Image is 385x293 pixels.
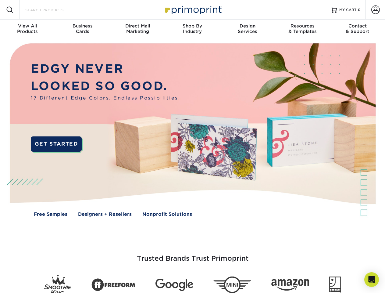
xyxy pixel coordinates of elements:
span: Direct Mail [110,23,165,29]
span: Business [55,23,110,29]
div: Services [220,23,275,34]
span: MY CART [339,7,357,13]
a: Free Samples [34,211,67,218]
iframe: Google Customer Reviews [2,274,52,291]
img: Goodwill [329,277,341,293]
a: BusinessCards [55,20,110,39]
a: Direct MailMarketing [110,20,165,39]
input: SEARCH PRODUCTS..... [25,6,84,13]
a: Contact& Support [330,20,385,39]
span: Contact [330,23,385,29]
img: Primoprint [162,3,223,16]
a: DesignServices [220,20,275,39]
div: & Templates [275,23,330,34]
div: Open Intercom Messenger [364,272,379,287]
a: Resources& Templates [275,20,330,39]
h3: Trusted Brands Trust Primoprint [14,240,371,270]
div: Marketing [110,23,165,34]
p: EDGY NEVER [31,60,180,78]
img: Amazon [271,279,309,291]
a: Shop ByIndustry [165,20,220,39]
span: Shop By [165,23,220,29]
a: Designers + Resellers [78,211,132,218]
span: Resources [275,23,330,29]
p: LOOKED SO GOOD. [31,78,180,95]
div: Industry [165,23,220,34]
a: GET STARTED [31,136,82,152]
img: Google [155,279,193,291]
span: 17 Different Edge Colors. Endless Possibilities. [31,95,180,102]
span: 0 [358,8,361,12]
div: Cards [55,23,110,34]
span: Design [220,23,275,29]
div: & Support [330,23,385,34]
a: Nonprofit Solutions [142,211,192,218]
